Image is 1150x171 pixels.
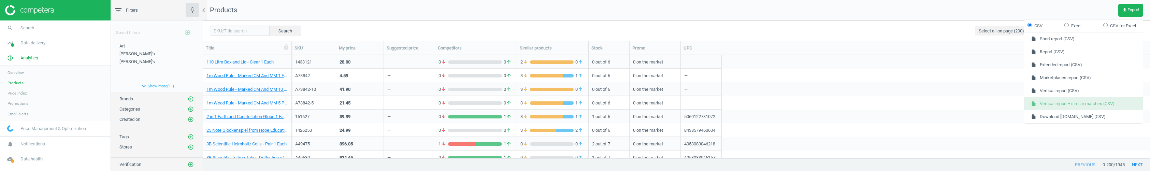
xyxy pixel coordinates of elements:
div: — [387,86,391,95]
div: 4.59 [340,73,348,79]
div: Title [206,45,289,51]
i: arrow_downward [523,114,528,120]
span: Products [8,80,24,86]
span: 1 [574,100,585,106]
span: Price index [8,90,27,96]
i: add_circle_outline [188,134,194,140]
span: / 1945 [1113,162,1125,168]
i: arrow_upward [506,141,512,147]
i: arrow_upward [578,100,583,106]
i: cloud_done [4,153,17,166]
div: 8438579460604 [684,127,715,136]
i: arrow_upward [506,155,512,161]
i: arrow_upward [506,73,512,79]
i: chevron_left [200,6,208,14]
span: Export [1122,8,1139,13]
span: 1 [502,155,513,161]
i: arrow_downward [523,141,528,147]
i: arrow_downward [441,100,446,106]
i: filter_list [114,6,123,14]
span: Data health [20,156,43,162]
div: 0 on the market [633,138,677,149]
a: 3B Scientific Teltron Tube - Deflection e/m 1 Each [206,155,288,161]
i: timeline [4,37,17,49]
i: arrow_upward [506,127,512,133]
div: — [387,155,391,163]
a: 1m Wood Rule - Marked CM And MM 10 Pack [206,86,288,92]
span: Select all on page (200) [979,28,1024,34]
div: — [387,59,391,68]
div: 0 on the market [633,97,677,109]
i: get_app [1122,8,1127,13]
button: expand_moreShow more(11) [111,80,203,92]
div: 396.05 [340,141,353,147]
span: 3 [520,114,530,120]
input: SKU/Title search [210,26,270,36]
i: arrow_upward [506,100,512,106]
span: Analytics [20,55,38,61]
span: Email alerts [8,111,28,117]
i: expand_more [140,82,148,90]
i: arrow_upward [506,114,512,120]
span: 2 [574,127,585,133]
i: arrow_downward [523,100,528,106]
div: 0 out of 6 [592,97,626,109]
span: 0 [439,100,448,106]
div: SKU [294,45,333,51]
div: 1426250 [295,127,332,133]
div: — [387,73,391,81]
i: insert_drive_file [1031,101,1036,106]
span: Filters [126,7,138,13]
div: Suggested price [387,45,432,51]
div: 24.99 [340,127,350,133]
div: — [684,69,718,81]
div: Saved filters [111,20,203,40]
i: arrow_upward [578,59,583,65]
div: — [387,127,391,136]
i: arrow_upward [578,141,583,147]
i: insert_drive_file [1031,88,1036,94]
div: 28.00 [340,59,350,65]
span: Verification [119,162,141,167]
i: arrow_downward [441,86,446,92]
button: add_circle_outline [187,144,194,151]
i: arrow_upward [578,155,583,161]
i: arrow_downward [441,141,446,147]
button: Marketplaces report (CSV) [1024,71,1143,84]
i: arrow_downward [441,127,446,133]
div: A73842 [295,73,332,79]
button: Vertical report + similar matches (CSV) [1024,97,1143,110]
button: get_appExport [1118,4,1143,17]
img: ajHJNr6hYgQAAAAASUVORK5CYII= [5,5,54,15]
i: arrow_downward [441,59,446,65]
i: add_circle_outline [188,161,194,168]
div: A49530 [295,155,332,161]
i: arrow_downward [523,59,528,65]
span: 0 [574,59,585,65]
i: add_circle_outline [188,96,194,102]
span: Art [119,43,125,48]
i: insert_drive_file [1031,114,1036,119]
i: arrow_downward [523,127,528,133]
div: — [387,114,391,122]
button: add_circle_outline [187,106,194,113]
i: arrow_downward [441,114,446,120]
i: arrow_downward [523,86,528,92]
span: Data delivery [20,40,45,46]
span: Tags [119,134,129,139]
i: arrow_upward [578,86,583,92]
span: 0 [502,127,513,133]
i: arrow_upward [578,73,583,79]
button: Select all on page (200) [975,26,1028,36]
button: Short report (CSV) [1024,32,1143,45]
span: 0 [439,155,448,161]
span: Brands [119,96,133,101]
span: 0 - 200 [1103,162,1113,168]
label: CSV [1027,23,1043,29]
span: 0 [520,141,530,147]
span: 0 [502,59,513,65]
span: Stores [119,144,132,149]
span: Overview [8,70,24,75]
i: add_circle_outline [188,144,194,150]
a: 110 Litre Box and Lid - Clear 1 Each [206,59,274,65]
